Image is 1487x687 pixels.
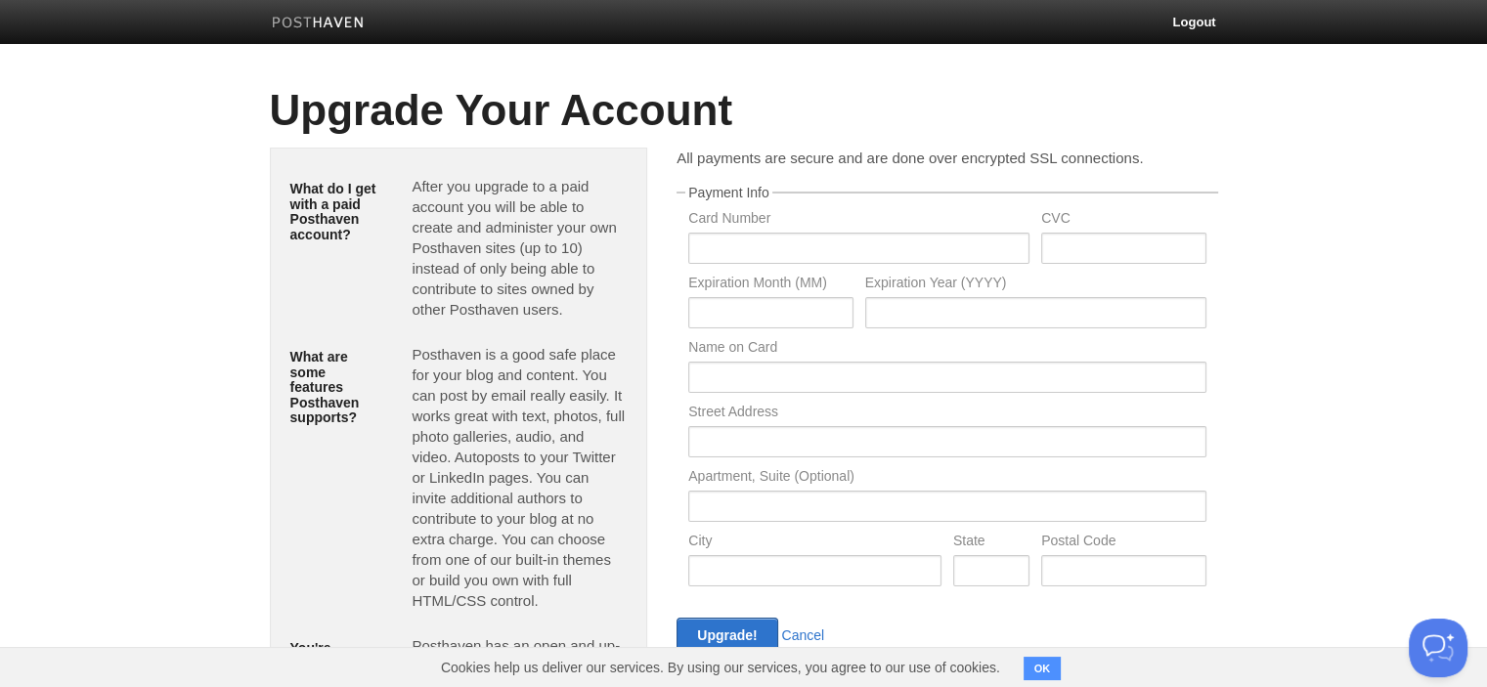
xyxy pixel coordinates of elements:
[688,211,1029,230] label: Card Number
[1041,211,1205,230] label: CVC
[421,648,1020,687] span: Cookies help us deliver our services. By using our services, you agree to our use of cookies.
[677,148,1217,168] p: All payments are secure and are done over encrypted SSL connections.
[1041,534,1205,552] label: Postal Code
[953,534,1029,552] label: State
[1024,657,1062,680] button: OK
[270,87,1218,134] h1: Upgrade Your Account
[865,276,1206,294] label: Expiration Year (YYYY)
[412,176,627,320] p: After you upgrade to a paid account you will be able to create and administer your own Posthaven ...
[782,627,825,643] a: Cancel
[688,276,853,294] label: Expiration Month (MM)
[688,405,1205,423] label: Street Address
[677,618,777,654] input: Upgrade!
[688,469,1205,488] label: Apartment, Suite (Optional)
[290,182,383,242] h5: What do I get with a paid Posthaven account?
[272,17,365,31] img: Posthaven-bar
[685,186,772,199] legend: Payment Info
[290,641,383,686] h5: You're charging money. Why?
[412,344,627,611] p: Posthaven is a good safe place for your blog and content. You can post by email really easily. It...
[290,350,383,425] h5: What are some features Posthaven supports?
[688,340,1205,359] label: Name on Card
[1409,619,1467,677] iframe: Help Scout Beacon - Open
[688,534,941,552] label: City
